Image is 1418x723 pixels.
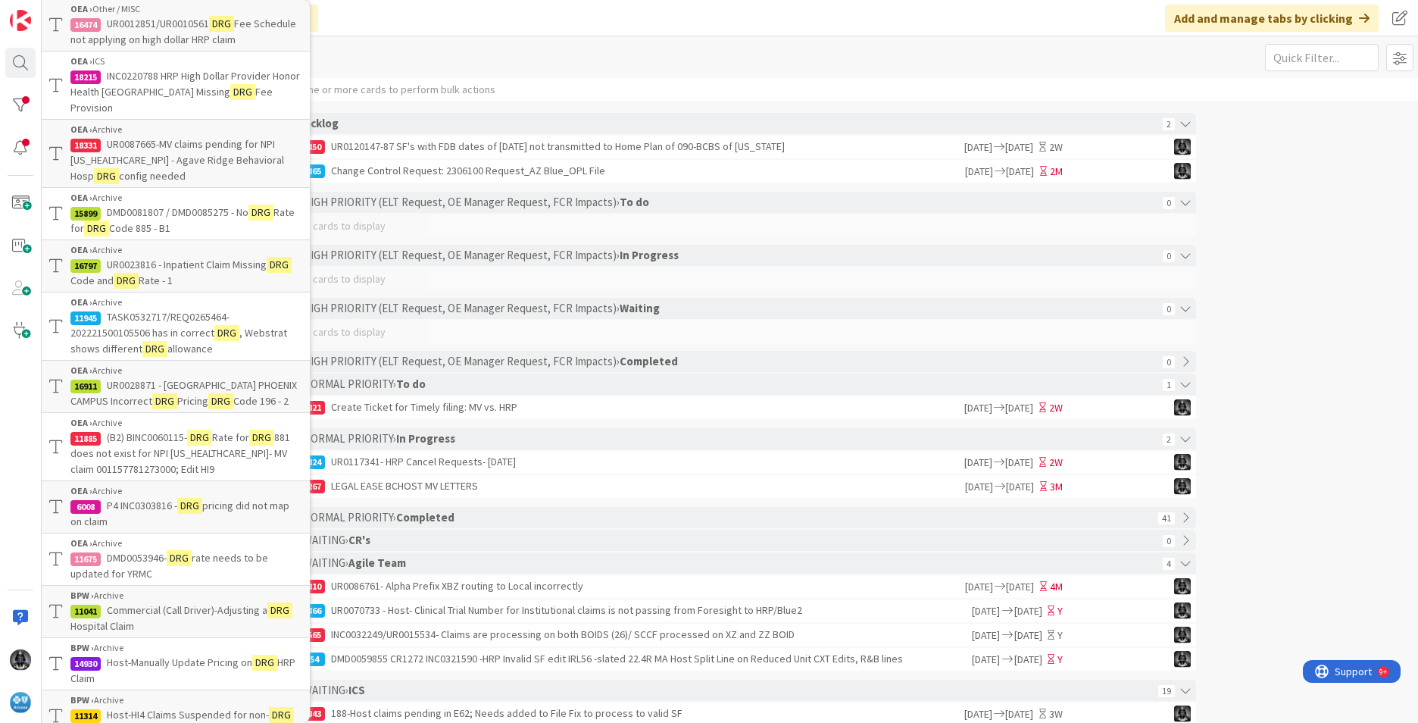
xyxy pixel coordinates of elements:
[267,602,292,618] mark: DRG
[107,258,267,271] span: UR0023816 - Inpatient Claim Missing
[70,137,284,183] span: UR0087665-MV claims pending for NPI [US_HEALTHCARE_NPI] - Agave Ridge Behavioral Hosp
[109,221,170,235] span: Code 885 - B1
[42,119,310,188] a: OEA ›Archive18331UR0087665-MV claims pending for NPI [US_HEALTHCARE_NPI] - Agave Ridge Behavioral...
[298,116,339,130] b: Backlog
[270,78,495,101] div: Select one or more cards to perform bulk actions
[396,431,455,446] b: In Progress
[233,394,289,408] span: Code 196 - 2
[70,70,101,84] div: 18215
[32,2,69,20] span: Support
[1163,197,1175,209] span: 0
[970,652,1000,668] span: [DATE]
[42,638,310,690] a: BPW ›Archive14930Host-Manually Update Pricing onDRGHRP Claim
[70,124,92,135] b: OEA ›
[295,648,970,671] div: DMD0059855 CR1272 INC0321590 -HRP Invalid SF edit IRL56 -slated 22.4R MA Host Split Line on Reduc...
[298,507,1154,528] div: › NORMAL PRIORITY ›
[70,259,101,273] div: 16797
[1049,706,1063,722] div: 3W
[620,301,660,315] b: Waiting
[1005,139,1035,155] span: [DATE]
[1057,603,1063,619] div: Y
[970,603,1000,619] span: [DATE]
[1163,433,1175,446] span: 2
[264,648,1196,671] a: 6754DMD0059855 CR1272 INC0321590 -HRP Invalid SF edit IRL56 -slated 22.4R MA Host Split Line on R...
[70,380,101,393] div: 16911
[42,360,310,413] a: OEA ›Archive16911UR0028871 - [GEOGRAPHIC_DATA] PHOENIX CAMPUS IncorrectDRGPricingDRGCode 196 - 2
[1049,400,1063,416] div: 2W
[208,393,233,409] mark: DRG
[70,364,302,377] div: Archive
[962,706,992,722] span: [DATE]
[298,374,1158,395] div: › NORMAL PRIORITY ›
[84,221,109,236] mark: DRG
[42,585,310,638] a: BPW ›Archive11041Commercial (Call Driver)-Adjusting aDRGHospital Claim
[620,195,649,209] b: To do
[209,16,234,32] mark: DRG
[1050,579,1063,595] div: 4M
[396,377,426,391] b: To do
[264,599,1196,622] a: 17366UR0070733 - Host- Clinical Trial Number for Institutional claims is not passing from Foresig...
[177,498,202,514] mark: DRG
[620,354,678,368] b: Completed
[1049,455,1063,471] div: 2W
[295,624,970,646] div: INC0032249/UR0015534- Claims are processing on both BOIDS (26)/ SCCF processed on XZ and ZZ BOID
[42,52,310,119] a: OEA ›ICS18215INC0220788 HRP High Dollar Provider Honor Health [GEOGRAPHIC_DATA] MissingDRGFee Pro...
[1174,478,1191,495] img: KG
[70,693,302,707] div: Archive
[295,136,962,158] div: UR0120147-87 SF's with FDB dates of [DATE] not transmitted to Home Plan of 090-BCBS of [US_STATE]
[1158,512,1175,524] span: 41
[70,311,101,325] div: 11945
[70,55,92,67] b: OEA ›
[70,207,101,221] div: 15899
[298,552,1158,574] div: › WAITING ›
[70,365,92,376] b: OEA ›
[177,394,208,408] span: Pricing
[298,530,1158,551] div: › WAITING ›
[70,484,302,498] div: Archive
[1163,303,1175,315] span: 0
[212,430,249,444] span: Rate for
[119,169,186,183] span: config needed
[70,416,302,430] div: Archive
[970,628,1000,643] span: [DATE]
[107,708,269,721] span: Host-HI4 Claims Suspended for non-
[1006,579,1036,595] span: [DATE]
[348,556,406,570] b: Agile Team
[264,321,1196,343] div: No cards to display
[107,551,167,565] span: DMD0053946-
[70,657,101,671] div: 14930
[70,417,92,428] b: OEA ›
[298,298,1158,319] div: › HIGH PRIORITY (ELT Request, OE Manager Request, FCR Impacts) ›
[107,17,209,30] span: UR0012851/UR0010561
[214,325,239,341] mark: DRG
[348,683,365,697] b: ICS
[348,533,370,547] b: CR's
[962,455,992,471] span: [DATE]
[139,274,173,287] span: Rate - 1
[70,642,94,653] b: BPW ›
[70,2,302,16] div: Other / MISC
[295,475,963,498] div: LEGAL EASE BCHOST MV LETTERS
[167,342,213,355] span: allowance
[42,480,310,534] a: OEA ›Archive6008P4 INC0303816 -DRGpricing did not map on claim
[1163,379,1175,391] span: 1
[1050,164,1063,180] div: 2M
[298,351,1158,372] div: › HIGH PRIORITY (ELT Request, OE Manager Request, FCR Impacts) ›
[70,139,101,152] div: 18331
[42,188,310,239] a: OEA ›Archive15899DMD0081807 / DMD0085275 - NoDRGRate forDRGCode 885 - B1
[1174,139,1191,155] img: KG
[295,396,962,419] div: Create Ticket for Timely filing: MV vs. HRP
[963,579,993,595] span: [DATE]
[1049,139,1063,155] div: 2W
[264,451,1196,474] a: 18824UR0117341- HRP Cancel Requests- [DATE][DATE][DATE]2WKG
[94,168,119,184] mark: DRG
[70,296,302,309] div: Archive
[70,537,302,550] div: Archive
[10,692,31,713] img: avatar
[70,192,92,203] b: OEA ›
[1163,118,1175,130] span: 2
[1163,535,1175,547] span: 0
[264,396,1196,419] a: 17821Create Ticket for Timely filing: MV vs. HRP[DATE][DATE]2WKG
[10,649,31,671] img: KG
[1014,603,1044,619] span: [DATE]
